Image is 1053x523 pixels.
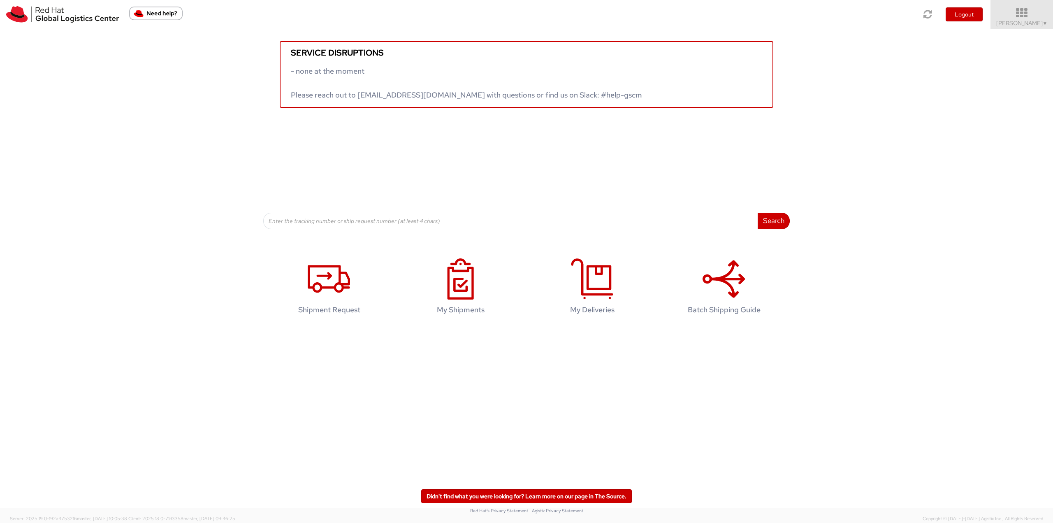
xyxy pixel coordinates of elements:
[276,306,382,314] h4: Shipment Request
[923,516,1043,522] span: Copyright © [DATE]-[DATE] Agistix Inc., All Rights Reserved
[129,7,183,20] button: Need help?
[671,306,777,314] h4: Batch Shipping Guide
[529,508,583,514] a: | Agistix Privacy Statement
[10,516,127,521] span: Server: 2025.19.0-192a4753216
[267,250,391,327] a: Shipment Request
[291,48,762,57] h5: Service disruptions
[263,213,758,229] input: Enter the tracking number or ship request number (at least 4 chars)
[291,66,642,100] span: - none at the moment Please reach out to [EMAIL_ADDRESS][DOMAIN_NAME] with questions or find us o...
[408,306,514,314] h4: My Shipments
[758,213,790,229] button: Search
[6,6,119,23] img: rh-logistics-00dfa346123c4ec078e1.svg
[946,7,983,21] button: Logout
[662,250,786,327] a: Batch Shipping Guide
[531,250,654,327] a: My Deliveries
[128,516,235,521] span: Client: 2025.18.0-71d3358
[996,19,1048,27] span: [PERSON_NAME]
[539,306,645,314] h4: My Deliveries
[470,508,528,514] a: Red Hat's Privacy Statement
[399,250,522,327] a: My Shipments
[77,516,127,521] span: master, [DATE] 10:05:38
[421,489,632,503] a: Didn't find what you were looking for? Learn more on our page in The Source.
[280,41,773,108] a: Service disruptions - none at the moment Please reach out to [EMAIL_ADDRESS][DOMAIN_NAME] with qu...
[1043,20,1048,27] span: ▼
[183,516,235,521] span: master, [DATE] 09:46:25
